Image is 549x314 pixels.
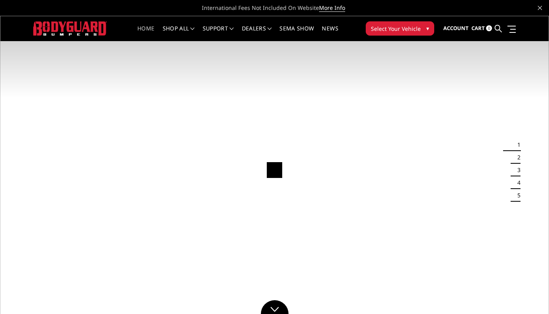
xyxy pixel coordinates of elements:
button: 5 of 5 [513,189,521,202]
button: 3 of 5 [513,164,521,176]
span: Account [443,25,469,32]
a: Home [137,26,154,41]
a: Click to Down [261,300,289,314]
button: Select Your Vehicle [366,21,434,36]
a: Cart 0 [471,18,492,39]
a: SEMA Show [279,26,314,41]
button: 4 of 5 [513,176,521,189]
a: shop all [163,26,195,41]
span: Select Your Vehicle [371,25,421,33]
button: 1 of 5 [513,138,521,151]
a: Account [443,18,469,39]
img: BODYGUARD BUMPERS [33,21,107,36]
button: 2 of 5 [513,151,521,164]
span: Cart [471,25,485,32]
a: Support [203,26,234,41]
a: News [322,26,338,41]
span: 0 [486,25,492,31]
a: More Info [319,4,345,12]
a: Dealers [242,26,272,41]
span: ▾ [426,24,429,32]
